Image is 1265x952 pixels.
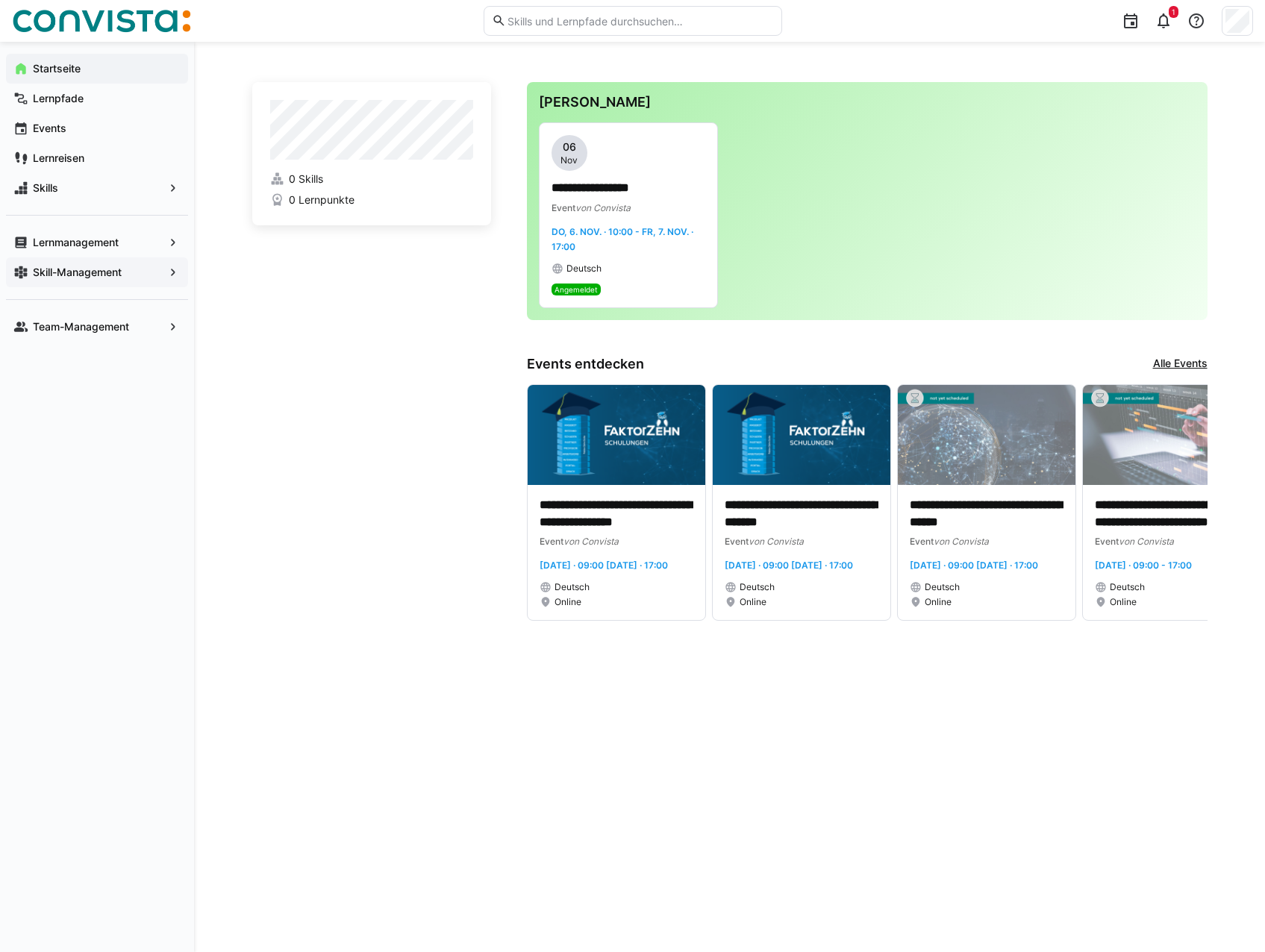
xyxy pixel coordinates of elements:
[566,263,602,275] span: Deutsch
[563,140,576,154] span: 06
[1095,536,1119,547] span: Event
[506,14,773,28] input: Skills und Lernpfade durchsuchen…
[1172,7,1175,16] span: 1
[575,202,631,213] span: von Convista
[1083,385,1261,485] img: image
[552,226,693,252] span: Do, 6. Nov. · 10:00 - Fr, 7. Nov. · 17:00
[1153,356,1208,372] a: Alle Events
[555,581,590,593] span: Deutsch
[740,581,775,593] span: Deutsch
[740,596,766,608] span: Online
[925,581,960,593] span: Deutsch
[289,192,354,207] span: 0 Lernpunkte
[725,536,749,547] span: Event
[910,560,1038,571] span: [DATE] · 09:00 [DATE] · 17:00
[1095,560,1192,571] span: [DATE] · 09:00 - 17:00
[563,536,619,547] span: von Convista
[527,356,644,372] h3: Events entdecken
[934,536,989,547] span: von Convista
[898,385,1075,485] img: image
[555,596,581,608] span: Online
[713,385,890,485] img: image
[540,560,668,571] span: [DATE] · 09:00 [DATE] · 17:00
[1110,596,1137,608] span: Online
[560,154,578,166] span: Nov
[1110,581,1145,593] span: Deutsch
[539,94,1196,110] h3: [PERSON_NAME]
[725,560,853,571] span: [DATE] · 09:00 [DATE] · 17:00
[289,172,323,187] span: 0 Skills
[528,385,705,485] img: image
[555,285,598,294] span: Angemeldet
[749,536,804,547] span: von Convista
[925,596,952,608] span: Online
[552,202,575,213] span: Event
[270,172,473,187] a: 0 Skills
[540,536,563,547] span: Event
[1119,536,1174,547] span: von Convista
[910,536,934,547] span: Event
